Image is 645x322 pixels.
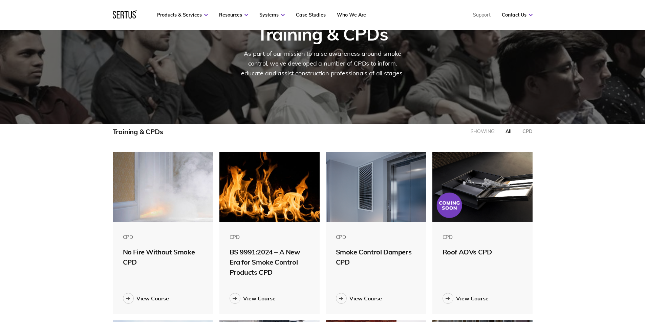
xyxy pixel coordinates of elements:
div: CPD [443,234,523,240]
a: View Course [443,293,523,304]
div: all [506,128,512,134]
a: Case Studies [296,12,326,18]
div: No Fire Without Smoke CPD [123,247,203,267]
a: View Course [123,293,203,304]
div: BS 9991:2024 – A New Era for Smoke Control Products CPD [230,247,310,277]
a: Who We Are [337,12,366,18]
div: As part of our mission to raise awareness around smoke control, we’ve developed a number of CPDs ... [238,49,407,78]
h1: Training & CPDs [138,23,508,45]
div: Roof AOVs CPD [443,247,523,257]
div: CPD [336,234,416,240]
div: Smoke Control Dampers CPD [336,247,416,267]
div: View Course [456,295,489,302]
div: View Course [243,295,276,302]
a: Products & Services [157,12,208,18]
a: Resources [219,12,248,18]
a: Systems [259,12,285,18]
a: Support [473,12,491,18]
div: CPD [522,128,533,134]
div: View Course [136,295,169,302]
div: View Course [349,295,382,302]
a: View Course [230,293,310,304]
div: CPD [123,234,203,240]
div: Showing: [471,128,495,134]
div: CPD [230,234,310,240]
a: View Course [336,293,416,304]
a: Contact Us [502,12,533,18]
div: Training & CPDs [113,127,163,136]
